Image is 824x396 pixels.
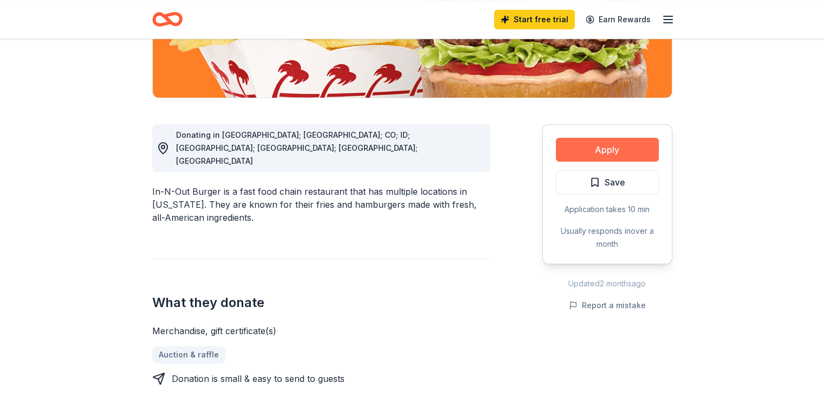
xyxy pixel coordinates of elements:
div: Updated 2 months ago [542,277,672,290]
h2: What they donate [152,294,490,311]
div: Donation is small & easy to send to guests [172,372,345,385]
a: Earn Rewards [579,10,657,29]
button: Save [556,170,659,194]
span: Save [605,175,625,189]
div: Merchandise, gift certificate(s) [152,324,490,337]
a: Home [152,7,183,32]
div: In-N-Out Burger is a fast food chain restaurant that has multiple locations in [US_STATE]. They a... [152,185,490,224]
div: Usually responds in over a month [556,225,659,251]
div: Application takes 10 min [556,203,659,216]
button: Report a mistake [569,299,646,312]
a: Start free trial [494,10,575,29]
span: Donating in [GEOGRAPHIC_DATA]; [GEOGRAPHIC_DATA]; CO; ID; [GEOGRAPHIC_DATA]; [GEOGRAPHIC_DATA]; [... [176,130,418,165]
button: Apply [556,138,659,162]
